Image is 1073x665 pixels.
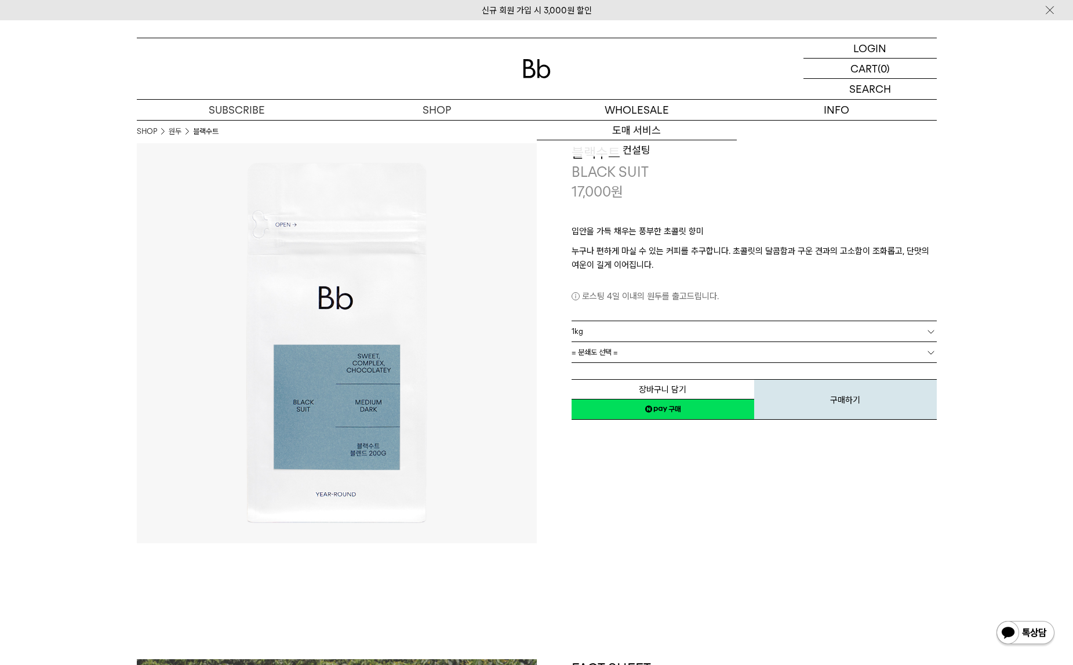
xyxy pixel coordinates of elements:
[995,620,1056,648] img: 카카오톡 채널 1:1 채팅 버튼
[849,79,891,99] p: SEARCH
[878,59,890,78] p: (0)
[853,38,886,58] p: LOGIN
[137,100,337,120] a: SUBSCRIBE
[737,100,937,120] p: INFO
[169,126,181,137] a: 원두
[803,38,937,59] a: LOGIN
[572,399,754,420] a: 새창
[572,379,754,399] button: 장바구니 담기
[523,59,551,78] img: 로고
[572,321,583,341] span: 1kg
[137,126,157,137] a: SHOP
[572,143,937,163] h3: 블랙수트
[754,379,937,420] button: 구매하기
[537,140,737,160] a: 컨설팅
[137,143,537,543] img: 블랙수트
[850,59,878,78] p: CART
[537,100,737,120] p: WHOLESALE
[803,59,937,79] a: CART (0)
[572,162,937,182] p: BLACK SUIT
[537,121,737,140] a: 도매 서비스
[572,244,937,272] p: 누구나 편하게 마실 수 있는 커피를 추구합니다. 초콜릿의 달콤함과 구운 견과의 고소함이 조화롭고, 단맛의 여운이 길게 이어집니다.
[193,126,219,137] li: 블랙수트
[337,100,537,120] a: SHOP
[572,224,937,244] p: 입안을 가득 채우는 풍부한 초콜릿 향미
[572,342,618,362] span: = 분쇄도 선택 =
[611,183,623,200] span: 원
[572,289,937,303] p: 로스팅 4일 이내의 원두를 출고드립니다.
[572,182,623,202] p: 17,000
[482,5,592,16] a: 신규 회원 가입 시 3,000원 할인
